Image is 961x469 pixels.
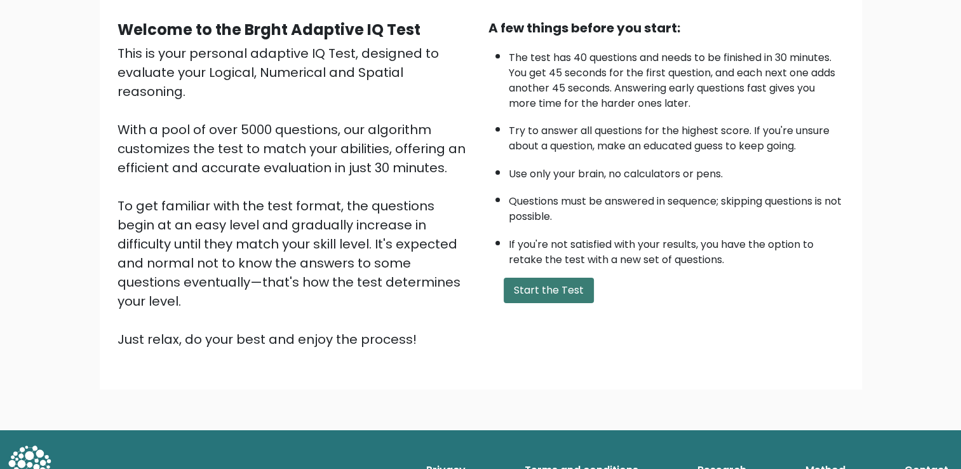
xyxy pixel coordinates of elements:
[509,231,844,268] li: If you're not satisfied with your results, you have the option to retake the test with a new set ...
[118,44,473,349] div: This is your personal adaptive IQ Test, designed to evaluate your Logical, Numerical and Spatial ...
[488,18,844,37] div: A few things before you start:
[509,160,844,182] li: Use only your brain, no calculators or pens.
[504,278,594,303] button: Start the Test
[118,19,420,40] b: Welcome to the Brght Adaptive IQ Test
[509,117,844,154] li: Try to answer all questions for the highest score. If you're unsure about a question, make an edu...
[509,187,844,224] li: Questions must be answered in sequence; skipping questions is not possible.
[509,44,844,111] li: The test has 40 questions and needs to be finished in 30 minutes. You get 45 seconds for the firs...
